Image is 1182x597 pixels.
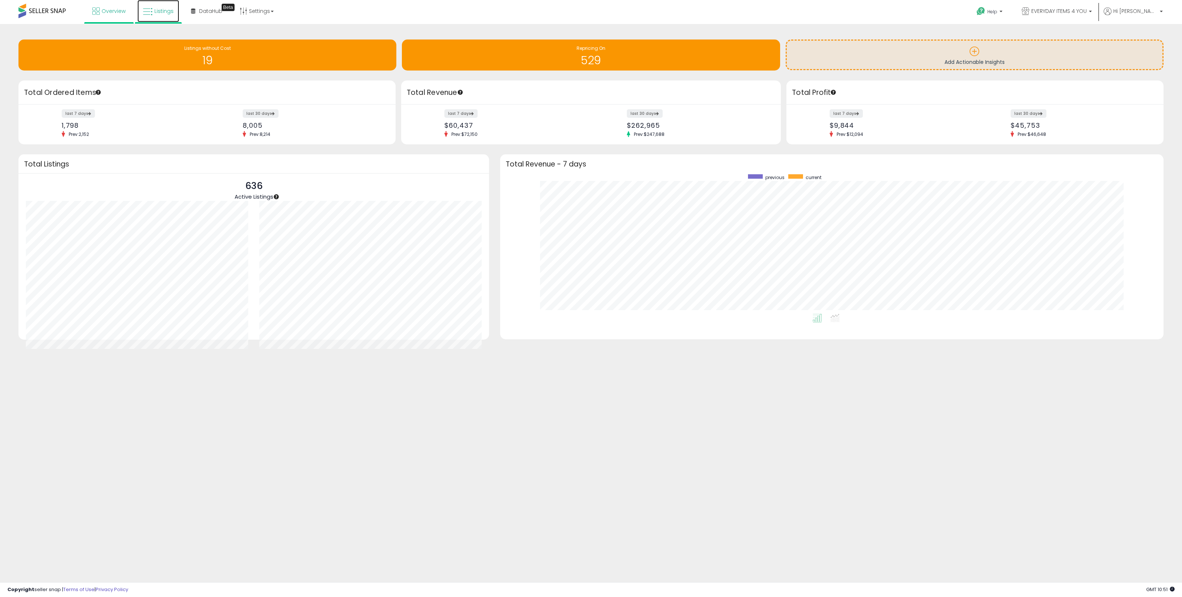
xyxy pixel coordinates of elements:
[627,109,663,118] label: last 30 days
[22,54,393,66] h1: 19
[1113,7,1158,15] span: Hi [PERSON_NAME]
[95,89,102,96] div: Tooltip anchor
[444,109,478,118] label: last 7 days
[627,121,768,129] div: $262,965
[1011,121,1151,129] div: $45,753
[243,109,279,118] label: last 30 days
[109,349,119,358] b: 631
[976,7,985,16] i: Get Help
[448,131,481,137] span: Prev: $72,150
[184,45,231,51] span: Listings without Cost
[24,161,484,167] h3: Total Listings
[406,54,776,66] h1: 529
[65,131,93,137] span: Prev: 2,152
[630,131,668,137] span: Prev: $247,688
[154,7,174,15] span: Listings
[342,349,353,358] b: 529
[1031,7,1087,15] span: EVERYDAY ITEMS 4 YOU
[62,121,202,129] div: 1,798
[806,174,821,181] span: current
[787,41,1162,69] a: Add Actionable Insights
[830,121,970,129] div: $9,844
[765,174,785,181] span: previous
[577,45,605,51] span: Repricing On
[792,88,1158,98] h3: Total Profit
[273,193,280,200] div: Tooltip anchor
[246,131,274,137] span: Prev: 8,214
[457,89,464,96] div: Tooltip anchor
[62,109,95,118] label: last 7 days
[18,40,396,71] a: Listings without Cost 19
[830,109,863,118] label: last 7 days
[222,4,235,11] div: Tooltip anchor
[1011,109,1046,118] label: last 30 days
[24,88,390,98] h3: Total Ordered Items
[199,7,222,15] span: DataHub
[506,161,1158,167] h3: Total Revenue - 7 days
[444,121,585,129] div: $60,437
[389,349,398,358] b: 107
[235,193,273,200] span: Active Listings
[944,58,1005,66] span: Add Actionable Insights
[158,349,162,358] b: 5
[235,179,273,193] p: 636
[987,8,997,15] span: Help
[102,7,126,15] span: Overview
[407,88,775,98] h3: Total Revenue
[402,40,780,71] a: Repricing On 529
[1104,7,1163,24] a: Hi [PERSON_NAME]
[243,121,383,129] div: 8,005
[830,89,837,96] div: Tooltip anchor
[833,131,867,137] span: Prev: $12,094
[971,1,1010,24] a: Help
[1014,131,1050,137] span: Prev: $46,648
